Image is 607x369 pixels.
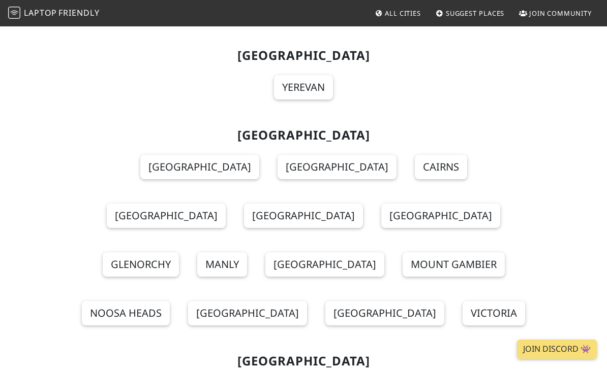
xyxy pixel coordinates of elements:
a: Noosa Heads [82,301,170,325]
a: Yerevan [274,75,333,99]
a: [GEOGRAPHIC_DATA] [188,301,307,325]
a: [GEOGRAPHIC_DATA] [140,155,259,179]
h2: [GEOGRAPHIC_DATA] [66,48,541,63]
a: All Cities [371,4,425,22]
img: LaptopFriendly [8,7,20,19]
span: All Cities [385,9,421,18]
a: Join Community [515,4,596,22]
a: Glenorchy [103,252,179,277]
span: Join Community [529,9,592,18]
a: Cairns [415,155,467,179]
span: Laptop [24,7,57,18]
a: Mount Gambier [403,252,505,277]
a: [GEOGRAPHIC_DATA] [265,252,384,277]
h2: [GEOGRAPHIC_DATA] [66,128,541,143]
a: [GEOGRAPHIC_DATA] [244,204,363,228]
a: Join Discord 👾 [517,340,597,359]
a: [GEOGRAPHIC_DATA] [107,204,226,228]
h2: [GEOGRAPHIC_DATA] [66,354,541,368]
span: Friendly [58,7,99,18]
a: LaptopFriendly LaptopFriendly [8,5,100,22]
span: Suggest Places [446,9,505,18]
a: [GEOGRAPHIC_DATA] [381,204,500,228]
a: Manly [197,252,247,277]
a: [GEOGRAPHIC_DATA] [325,301,444,325]
a: Suggest Places [432,4,509,22]
a: [GEOGRAPHIC_DATA] [278,155,397,179]
a: Victoria [463,301,525,325]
